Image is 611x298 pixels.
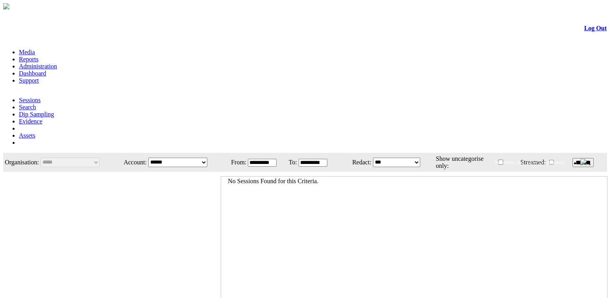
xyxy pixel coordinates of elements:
[226,154,247,171] td: From:
[117,154,147,171] td: Account:
[286,154,297,171] td: To:
[4,154,39,171] td: Organisation:
[584,25,607,31] a: Log Out
[19,56,39,63] a: Reports
[19,118,42,125] a: Evidence
[19,104,36,110] a: Search
[19,111,54,118] a: Dip Sampling
[336,154,372,171] td: Redact:
[19,49,35,55] a: Media
[228,178,318,184] span: No Sessions Found for this Criteria.
[19,70,46,77] a: Dashboard
[580,159,587,165] img: bell25.png
[19,77,39,84] a: Support
[19,97,41,103] a: Sessions
[19,132,35,139] a: Assets
[495,159,565,165] span: Welcome, aqil_super (Supervisor)
[3,3,9,9] img: arrow-3.png
[436,155,484,169] span: Show uncategorise only:
[588,160,591,166] span: 1
[19,63,57,70] a: Administration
